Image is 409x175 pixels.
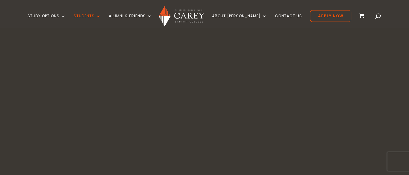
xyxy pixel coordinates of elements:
img: Carey Baptist College [159,6,204,26]
a: About [PERSON_NAME] [212,14,267,28]
a: Students [74,14,101,28]
a: Apply Now [310,10,351,22]
a: Study Options [27,14,66,28]
a: Alumni & Friends [109,14,152,28]
a: Contact Us [275,14,302,28]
